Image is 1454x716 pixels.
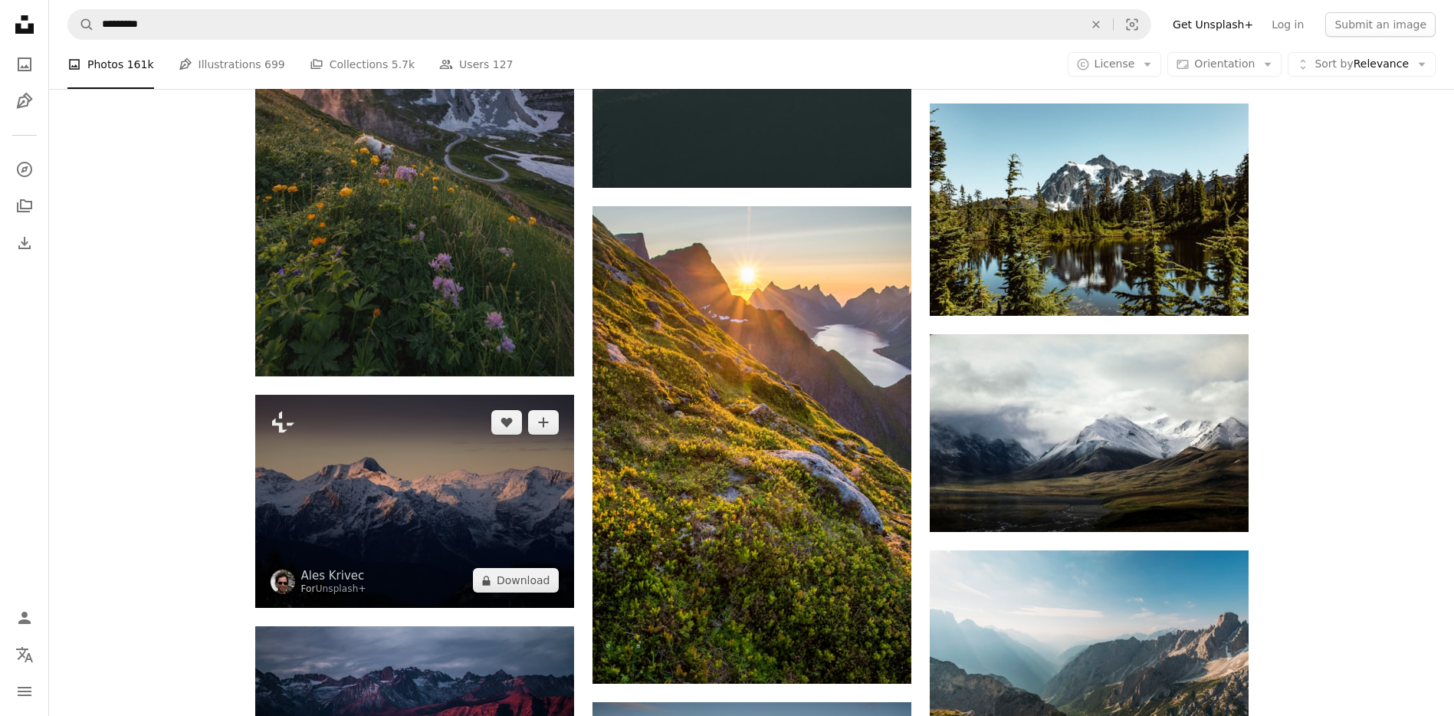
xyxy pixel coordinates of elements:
span: 699 [264,56,285,73]
a: Illustrations [9,86,40,117]
span: Relevance [1315,57,1409,72]
button: Add to Collection [528,410,559,435]
a: Get Unsplash+ [1164,12,1262,37]
a: brown mountains at daytime [930,652,1249,666]
button: License [1068,52,1162,77]
a: Illustrations 699 [179,40,285,89]
div: For [301,583,366,596]
button: Menu [9,676,40,707]
a: green trees near snow covered mountain during daytime [930,202,1249,216]
button: Orientation [1167,52,1282,77]
a: Download History [9,228,40,258]
a: snow-capped mountain under sky [930,426,1249,440]
a: Ales Krivec [301,568,366,583]
a: Explore [9,154,40,185]
button: Sort byRelevance [1288,52,1436,77]
span: Sort by [1315,57,1353,70]
button: Clear [1079,10,1113,39]
img: mountain range [592,206,911,684]
a: Collections [9,191,40,222]
span: 127 [493,56,514,73]
span: Orientation [1194,57,1255,70]
button: Language [9,639,40,670]
img: Go to Ales Krivec's profile [271,570,295,594]
button: Search Unsplash [68,10,94,39]
button: Submit an image [1325,12,1436,37]
span: License [1095,57,1135,70]
a: the sun is setting over a mountain with wildflowers in the foreground [255,130,574,144]
a: Users 127 [439,40,513,89]
img: green trees near snow covered mountain during daytime [930,103,1249,316]
a: Log in / Sign up [9,603,40,633]
form: Find visuals sitewide [67,9,1151,40]
a: Collections 5.7k [310,40,415,89]
a: Log in [1262,12,1313,37]
a: Photos [9,49,40,80]
a: mountain range [592,438,911,452]
a: a snowy mountain range [255,494,574,508]
button: Like [491,410,522,435]
a: Home — Unsplash [9,9,40,43]
img: snow-capped mountain under sky [930,334,1249,532]
a: Unsplash+ [316,583,366,594]
img: a snowy mountain range [255,395,574,608]
span: 5.7k [392,56,415,73]
button: Download [473,568,559,593]
button: Visual search [1114,10,1150,39]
